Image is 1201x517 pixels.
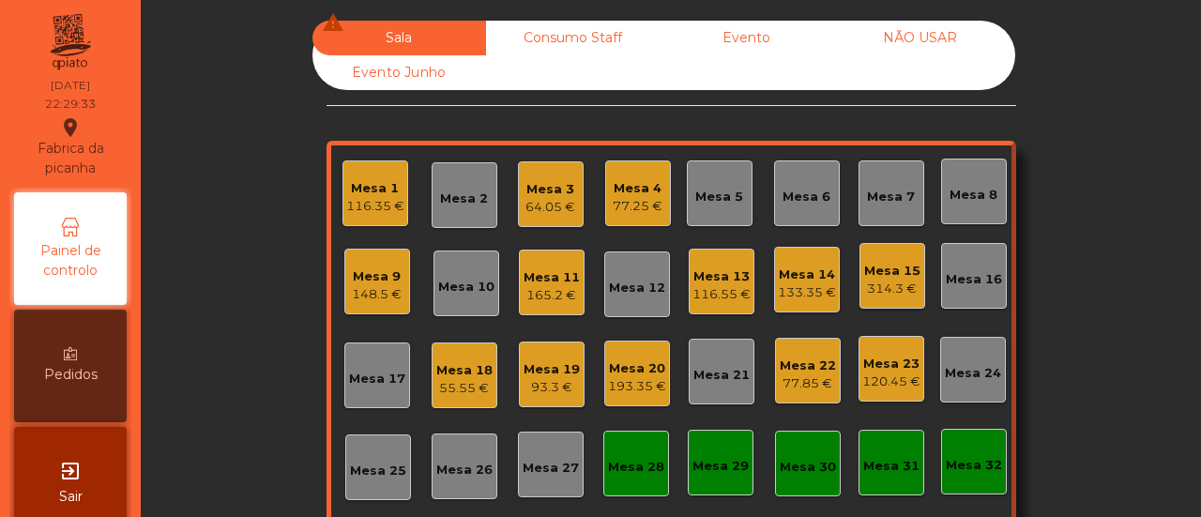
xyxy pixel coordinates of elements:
[945,364,1001,383] div: Mesa 24
[346,179,404,198] div: Mesa 1
[833,21,1007,55] div: NÃO USAR
[436,461,493,479] div: Mesa 26
[863,457,920,476] div: Mesa 31
[783,188,830,206] div: Mesa 6
[312,21,486,55] div: Sala
[524,268,580,287] div: Mesa 11
[778,266,836,284] div: Mesa 14
[692,285,751,304] div: 116.55 €
[45,96,96,113] div: 22:29:33
[608,359,666,378] div: Mesa 20
[946,270,1002,289] div: Mesa 16
[867,188,915,206] div: Mesa 7
[692,267,751,286] div: Mesa 13
[352,267,402,286] div: Mesa 9
[613,179,662,198] div: Mesa 4
[19,241,122,281] span: Painel de controlo
[524,378,580,397] div: 93.3 €
[780,357,836,375] div: Mesa 22
[608,377,666,396] div: 193.35 €
[438,278,494,297] div: Mesa 10
[692,457,749,476] div: Mesa 29
[525,198,575,217] div: 64.05 €
[695,188,743,206] div: Mesa 5
[346,197,404,216] div: 116.35 €
[524,360,580,379] div: Mesa 19
[349,370,405,388] div: Mesa 17
[59,460,82,482] i: exit_to_app
[350,462,406,480] div: Mesa 25
[352,285,402,304] div: 148.5 €
[778,283,836,302] div: 133.35 €
[44,365,98,385] span: Pedidos
[862,355,920,373] div: Mesa 23
[47,9,93,75] img: qpiato
[59,116,82,139] i: location_on
[525,180,575,199] div: Mesa 3
[660,21,833,55] div: Evento
[15,116,126,178] div: Fabrica da picanha
[486,21,660,55] div: Consumo Staff
[946,456,1002,475] div: Mesa 32
[609,279,665,297] div: Mesa 12
[862,373,920,391] div: 120.45 €
[950,186,997,205] div: Mesa 8
[864,262,920,281] div: Mesa 15
[864,280,920,298] div: 314.3 €
[312,55,486,90] div: Evento Junho
[524,286,580,305] div: 165.2 €
[322,11,344,34] i: warning
[436,379,493,398] div: 55.55 €
[436,361,493,380] div: Mesa 18
[780,458,836,477] div: Mesa 30
[608,458,664,477] div: Mesa 28
[780,374,836,393] div: 77.85 €
[613,197,662,216] div: 77.25 €
[523,459,579,478] div: Mesa 27
[51,77,90,94] div: [DATE]
[59,487,83,507] span: Sair
[693,366,750,385] div: Mesa 21
[440,190,488,208] div: Mesa 2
